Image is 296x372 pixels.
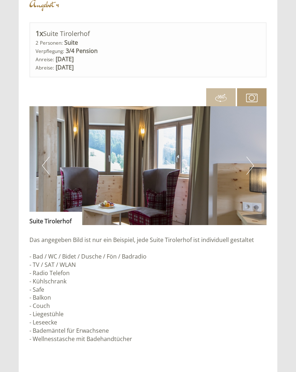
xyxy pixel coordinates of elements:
div: Suite Tirolerhof [36,28,260,39]
small: Anreise: [36,56,54,63]
div: Suite Tirolerhof [29,212,82,225]
img: image [29,106,267,225]
small: Abreise: [36,64,54,71]
b: Suite [64,39,78,46]
button: Previous [42,157,50,175]
small: 2 Personen: [36,39,63,46]
img: camera.svg [246,92,258,104]
b: [DATE] [56,63,74,71]
img: 360-grad.svg [215,92,227,104]
p: Das angegeben Bild ist nur ein Beispiel, jede Suite Tirolerhof ist individuell gestaltet - Bad / ... [29,236,267,343]
b: 1x [36,28,43,38]
button: Next [246,157,254,175]
b: 3/4 Pension [66,47,98,55]
small: Verpflegung: [36,48,64,54]
b: [DATE] [56,55,74,63]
